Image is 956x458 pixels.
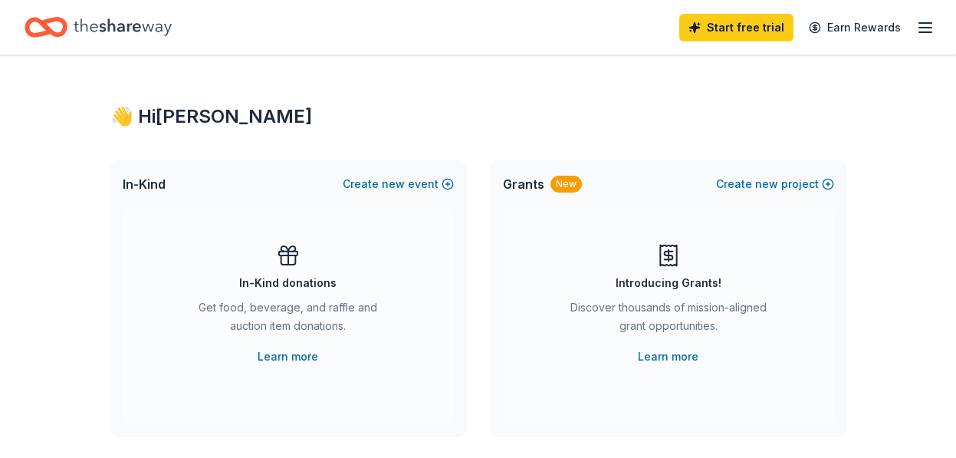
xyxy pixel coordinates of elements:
a: Learn more [258,348,318,366]
a: Earn Rewards [800,14,910,41]
div: Introducing Grants! [616,274,721,292]
a: Start free trial [679,14,793,41]
button: Createnewproject [716,175,834,193]
button: Createnewevent [343,175,454,193]
a: Learn more [638,348,698,366]
div: New [550,176,582,193]
div: 👋 Hi [PERSON_NAME] [110,104,846,129]
span: In-Kind [123,175,166,193]
span: new [755,175,778,193]
span: Grants [503,175,544,193]
a: Home [25,9,172,45]
div: In-Kind donations [239,274,337,292]
div: Get food, beverage, and raffle and auction item donations. [184,298,393,341]
div: Discover thousands of mission-aligned grant opportunities. [564,298,773,341]
span: new [382,175,405,193]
